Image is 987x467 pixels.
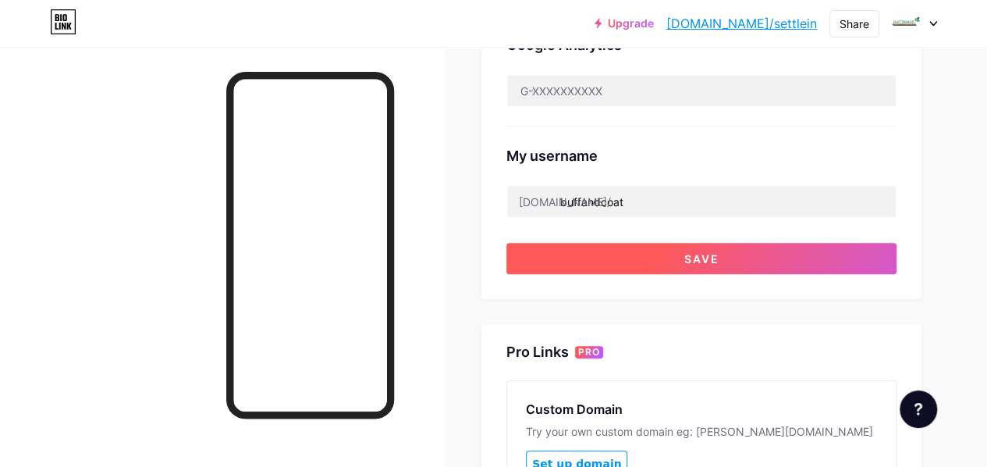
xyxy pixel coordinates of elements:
[526,425,877,438] div: Try your own custom domain eg: [PERSON_NAME][DOMAIN_NAME]
[526,400,877,419] div: Custom Domain
[684,252,719,266] span: Save
[507,75,896,106] input: G-XXXXXXXXXX
[578,346,600,358] span: PRO
[506,145,896,166] div: My username
[840,16,869,32] div: Share
[506,243,896,274] button: Save
[666,14,817,33] a: [DOMAIN_NAME]/settlein
[519,194,611,210] div: [DOMAIN_NAME]/
[506,343,569,362] div: Pro Links
[507,186,896,217] input: username
[891,9,921,38] img: settlein
[595,17,654,30] a: Upgrade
